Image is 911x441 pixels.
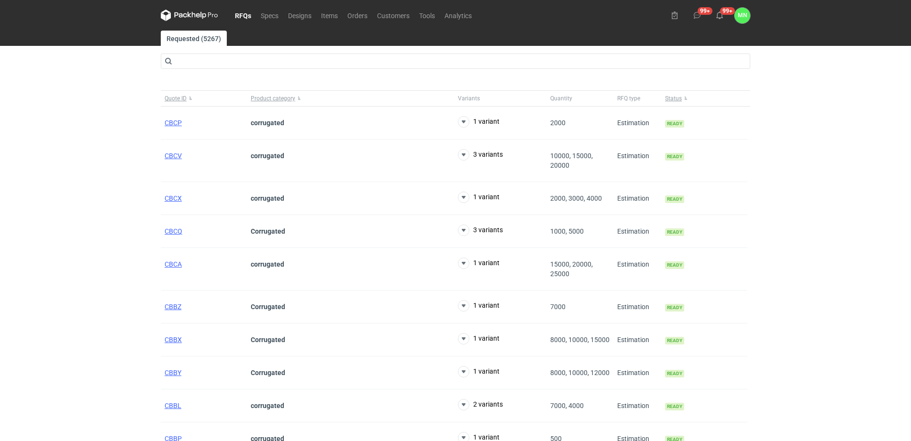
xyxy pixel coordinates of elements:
[316,10,343,21] a: Items
[414,10,440,21] a: Tools
[689,8,705,23] button: 99+
[251,194,284,202] strong: corrugated
[665,403,684,410] span: Ready
[550,303,566,311] span: 7000
[458,366,500,377] button: 1 variant
[613,389,661,422] div: Estimation
[251,95,295,102] span: Product category
[665,153,684,161] span: Ready
[251,303,285,311] strong: Corrugated
[665,261,684,269] span: Ready
[458,192,500,203] button: 1 variant
[613,323,661,356] div: Estimation
[247,91,454,106] button: Product category
[458,300,500,312] button: 1 variant
[251,152,284,160] strong: corrugated
[165,95,187,102] span: Quote ID
[343,10,372,21] a: Orders
[458,399,503,410] button: 2 variants
[665,195,684,203] span: Ready
[458,258,500,269] button: 1 variant
[251,119,284,127] strong: corrugated
[550,336,610,344] span: 8000, 10000, 15000
[613,107,661,140] div: Estimation
[251,402,284,409] strong: corrugated
[734,8,750,23] button: MN
[458,95,480,102] span: Variants
[161,31,227,46] a: Requested (5267)
[372,10,414,21] a: Customers
[550,194,602,202] span: 2000, 3000, 4000
[165,402,181,409] a: CBBL
[734,8,750,23] div: Małgorzata Nowotna
[458,225,503,236] button: 3 variants
[665,304,684,312] span: Ready
[165,152,182,160] a: CBCV
[665,370,684,377] span: Ready
[165,260,182,268] a: CBCA
[613,290,661,323] div: Estimation
[251,227,285,235] strong: Corrugated
[613,182,661,215] div: Estimation
[550,260,593,278] span: 15000, 20000, 25000
[712,8,727,23] button: 99+
[161,91,247,106] button: Quote ID
[165,303,181,311] a: CBBZ
[458,116,500,128] button: 1 variant
[458,149,503,161] button: 3 variants
[165,119,182,127] a: CBCP
[665,95,682,102] span: Status
[661,91,747,106] button: Status
[665,120,684,128] span: Ready
[458,333,500,344] button: 1 variant
[161,10,218,21] svg: Packhelp Pro
[165,336,182,344] a: CBBX
[550,95,572,102] span: Quantity
[665,228,684,236] span: Ready
[440,10,477,21] a: Analytics
[256,10,283,21] a: Specs
[613,248,661,290] div: Estimation
[665,337,684,344] span: Ready
[165,369,181,376] a: CBBY
[613,215,661,248] div: Estimation
[613,140,661,182] div: Estimation
[617,95,640,102] span: RFQ type
[165,227,182,235] a: CBCQ
[251,336,285,344] strong: Corrugated
[550,402,584,409] span: 7000, 4000
[251,369,285,376] strong: Corrugated
[230,10,256,21] a: RFQs
[251,260,284,268] strong: corrugated
[550,369,610,376] span: 8000, 10000, 12000
[613,356,661,389] div: Estimation
[283,10,316,21] a: Designs
[550,152,593,169] span: 10000, 15000, 20000
[550,119,566,127] span: 2000
[165,194,182,202] a: CBCX
[550,227,584,235] span: 1000, 5000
